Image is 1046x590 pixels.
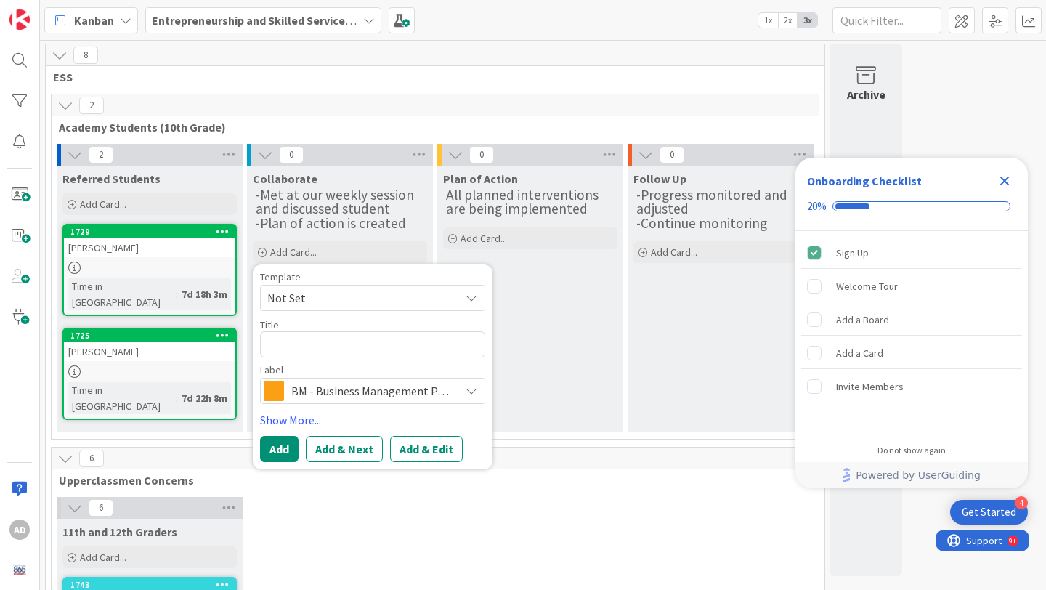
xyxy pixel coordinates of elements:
[801,237,1022,269] div: Sign Up is complete.
[443,171,518,186] span: Plan of Action
[807,200,827,213] div: 20%
[152,13,507,28] b: Entrepreneurship and Skilled Services Interventions - [DATE]-[DATE]
[877,445,946,456] div: Do not show again
[807,172,922,190] div: Onboarding Checklist
[795,231,1028,435] div: Checklist items
[64,225,235,238] div: 1729
[801,371,1022,403] div: Invite Members is incomplete.
[260,272,301,282] span: Template
[89,499,113,517] span: 6
[64,342,235,361] div: [PERSON_NAME]
[64,225,235,257] div: 1729[PERSON_NAME]
[807,200,1016,213] div: Checklist progress: 20%
[836,378,904,395] div: Invite Members
[260,318,279,331] label: Title
[70,331,235,341] div: 1725
[836,244,869,262] div: Sign Up
[80,551,126,564] span: Add Card...
[62,171,161,186] span: Referred Students
[291,381,453,401] span: BM - Business Management Pathway
[176,390,178,406] span: :
[847,86,885,103] div: Archive
[260,436,299,462] button: Add
[795,462,1028,488] div: Footer
[390,436,463,462] button: Add & Edit
[660,146,684,163] span: 0
[176,286,178,302] span: :
[80,198,126,211] span: Add Card...
[962,505,1016,520] div: Get Started
[950,500,1028,525] div: Open Get Started checklist, remaining modules: 4
[856,466,981,484] span: Powered by UserGuiding
[178,286,231,302] div: 7d 18h 3m
[9,9,30,30] img: Visit kanbanzone.com
[801,304,1022,336] div: Add a Board is incomplete.
[836,344,883,362] div: Add a Card
[70,227,235,237] div: 1729
[256,186,417,217] span: -Met at our weekly session and discussed student
[31,2,66,20] span: Support
[469,146,494,163] span: 0
[64,238,235,257] div: [PERSON_NAME]
[62,525,177,539] span: 11th and 12th Graders
[636,214,767,232] span: -Continue monitoring
[253,171,317,186] span: Collaborate
[758,13,778,28] span: 1x
[9,520,30,540] div: AD
[73,6,81,17] div: 9+
[270,246,317,259] span: Add Card...
[53,70,806,84] span: ESS
[260,411,485,429] a: Show More...
[836,311,889,328] div: Add a Board
[64,329,235,342] div: 1725
[178,390,231,406] div: 7d 22h 8m
[9,560,30,581] img: avatar
[260,365,283,375] span: Label
[279,146,304,163] span: 0
[801,270,1022,302] div: Welcome Tour is incomplete.
[62,224,237,316] a: 1729[PERSON_NAME]Time in [GEOGRAPHIC_DATA]:7d 18h 3m
[306,436,383,462] button: Add & Next
[636,186,790,217] span: -Progress monitored and adjusted
[70,580,235,590] div: 1743
[62,328,237,420] a: 1725[PERSON_NAME]Time in [GEOGRAPHIC_DATA]:7d 22h 8m
[79,450,104,467] span: 6
[836,278,898,295] div: Welcome Tour
[74,12,114,29] span: Kanban
[651,246,697,259] span: Add Card...
[633,171,686,186] span: Follow Up
[256,214,406,232] span: -Plan of action is created
[68,278,176,310] div: Time in [GEOGRAPHIC_DATA]
[68,382,176,414] div: Time in [GEOGRAPHIC_DATA]
[89,146,113,163] span: 2
[59,473,800,488] span: Upperclassmen Concerns
[461,232,507,245] span: Add Card...
[795,158,1028,488] div: Checklist Container
[798,13,817,28] span: 3x
[993,169,1016,193] div: Close Checklist
[803,462,1021,488] a: Powered by UserGuiding
[79,97,104,114] span: 2
[778,13,798,28] span: 2x
[59,120,800,134] span: Academy Students (10th Grade)
[832,7,941,33] input: Quick Filter...
[446,186,601,217] span: All planned interventions are being implemented
[64,329,235,361] div: 1725[PERSON_NAME]
[267,288,449,307] span: Not Set
[73,47,98,64] span: 8
[801,337,1022,369] div: Add a Card is incomplete.
[1015,496,1028,509] div: 4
